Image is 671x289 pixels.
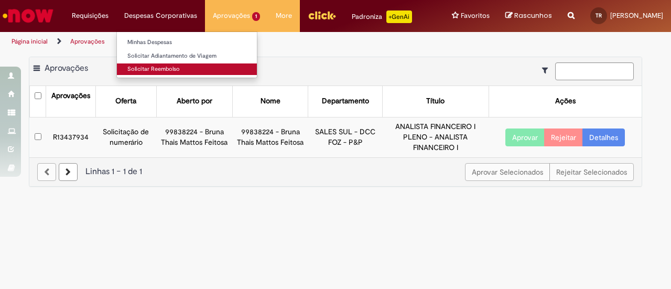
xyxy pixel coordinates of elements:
[124,10,197,21] span: Despesas Corporativas
[46,86,95,117] th: Aprovações
[383,117,489,157] td: ANALISTA FINANCEIRO I PLENO - ANALISTA FINANCEIRO I
[177,96,212,106] div: Aberto por
[232,117,308,157] td: 99838224 - Bruna Thais Mattos Feitosa
[596,12,602,19] span: TR
[542,67,553,74] i: Mostrar filtros para: Suas Solicitações
[386,10,412,23] p: +GenAi
[261,96,280,106] div: Nome
[514,10,552,20] span: Rascunhos
[95,117,156,157] td: Solicitação de numerário
[116,31,257,78] ul: Despesas Corporativas
[117,50,257,62] a: Solicitar Adiantamento de Viagem
[70,37,105,46] a: Aprovações
[51,91,90,101] div: Aprovações
[461,10,490,21] span: Favoritos
[46,117,95,157] td: R13437934
[308,117,383,157] td: SALES SUL - DCC FOZ - P&P
[1,5,55,26] img: ServiceNow
[610,11,663,20] span: [PERSON_NAME]
[582,129,625,146] a: Detalhes
[117,37,257,48] a: Minhas Despesas
[276,10,292,21] span: More
[252,12,260,21] span: 1
[505,129,545,146] button: Aprovar
[117,63,257,75] a: Solicitar Reembolso
[308,7,336,23] img: click_logo_yellow_360x200.png
[72,10,109,21] span: Requisições
[505,11,552,21] a: Rascunhos
[156,117,232,157] td: 99838224 - Bruna Thais Mattos Feitosa
[37,166,634,178] div: Linhas 1 − 1 de 1
[115,96,136,106] div: Oferta
[555,96,576,106] div: Ações
[322,96,369,106] div: Departamento
[426,96,445,106] div: Título
[12,37,48,46] a: Página inicial
[544,129,583,146] button: Rejeitar
[213,10,250,21] span: Aprovações
[45,63,88,73] span: Aprovações
[352,10,412,23] div: Padroniza
[8,32,439,51] ul: Trilhas de página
